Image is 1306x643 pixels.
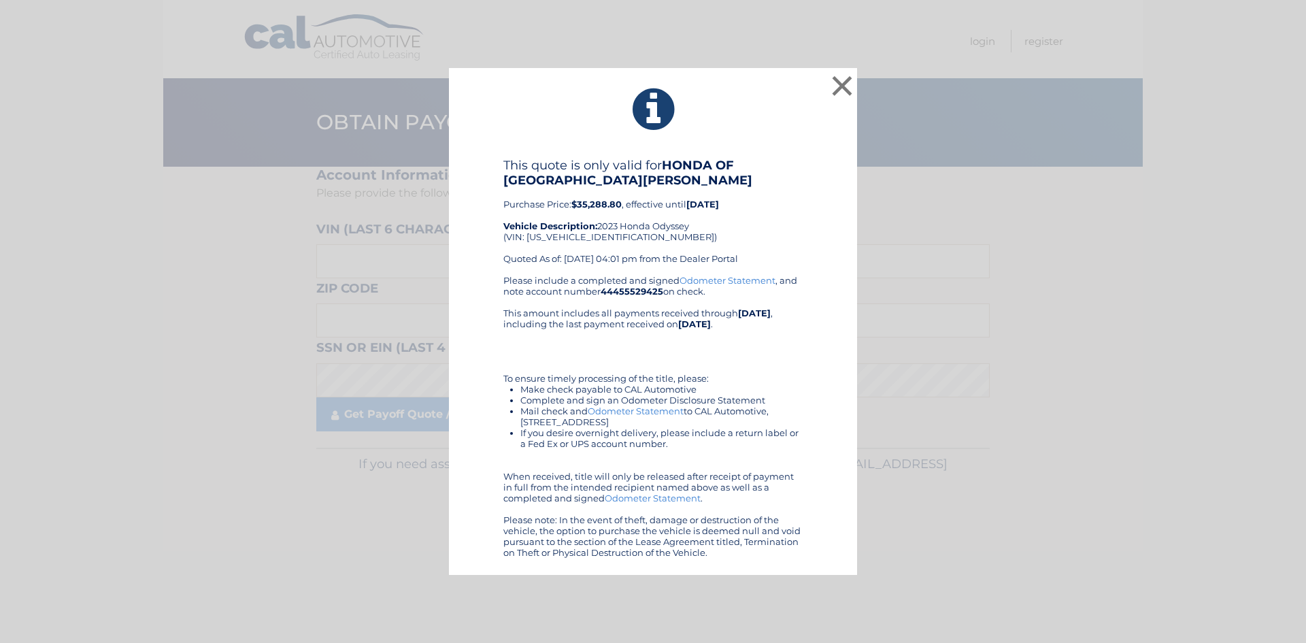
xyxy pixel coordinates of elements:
b: [DATE] [738,308,771,318]
b: 44455529425 [601,286,663,297]
b: [DATE] [678,318,711,329]
li: Mail check and to CAL Automotive, [STREET_ADDRESS] [520,406,803,427]
a: Odometer Statement [605,493,701,504]
div: Purchase Price: , effective until 2023 Honda Odyssey (VIN: [US_VEHICLE_IDENTIFICATION_NUMBER]) Qu... [503,158,803,275]
b: [DATE] [686,199,719,210]
div: Please include a completed and signed , and note account number on check. This amount includes al... [503,275,803,558]
a: Odometer Statement [588,406,684,416]
strong: Vehicle Description: [503,220,597,231]
a: Odometer Statement [680,275,775,286]
b: HONDA OF [GEOGRAPHIC_DATA][PERSON_NAME] [503,158,752,188]
li: If you desire overnight delivery, please include a return label or a Fed Ex or UPS account number. [520,427,803,449]
button: × [828,72,856,99]
h4: This quote is only valid for [503,158,803,188]
b: $35,288.80 [571,199,622,210]
li: Complete and sign an Odometer Disclosure Statement [520,395,803,406]
li: Make check payable to CAL Automotive [520,384,803,395]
